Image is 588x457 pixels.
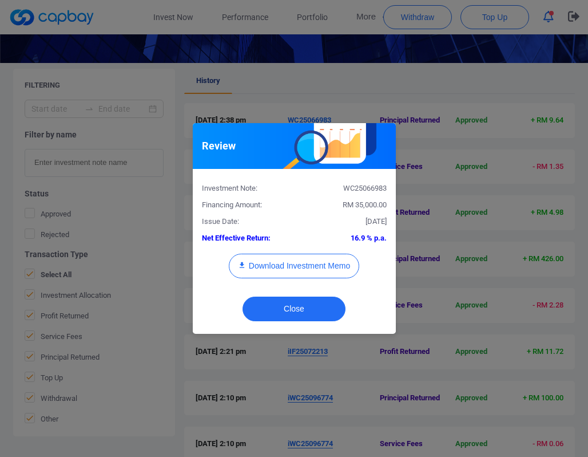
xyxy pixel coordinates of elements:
div: 16.9 % p.a. [294,233,395,245]
div: Issue Date: [193,216,295,228]
h5: Review [202,139,236,153]
button: Close [243,297,345,321]
div: Investment Note: [193,183,295,195]
span: RM 35,000.00 [343,200,387,209]
div: Financing Amount: [193,199,295,211]
div: [DATE] [294,216,395,228]
div: Net Effective Return: [193,233,295,245]
button: Download Investment Memo [229,254,359,278]
div: WC25066983 [294,183,395,195]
